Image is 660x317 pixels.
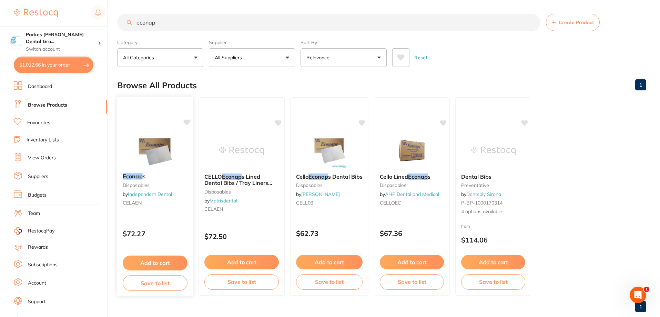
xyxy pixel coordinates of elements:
[123,200,142,206] span: CELAEN
[117,39,203,46] label: Category
[28,228,54,235] span: RestocqPay
[204,173,222,180] span: CELLO
[215,54,245,61] p: All Suppliers
[306,54,332,61] p: Relevance
[380,229,444,237] p: $67.36
[14,227,22,235] img: RestocqPay
[28,155,56,161] a: View Orders
[14,227,54,235] a: RestocqPay
[28,244,48,251] a: Rewards
[132,133,177,168] img: Econaps
[461,174,525,180] b: Dental Bibs
[296,229,363,237] p: $62.73
[301,191,340,197] a: [PERSON_NAME]
[296,173,308,180] span: Cello
[204,173,272,193] span: s Lined Dental Bibs / Tray Liners (1000) 200 x 280mm
[412,48,429,67] button: Reset
[385,191,439,197] a: AHP Dental and Medical
[123,256,187,270] button: Add to cart
[380,191,439,197] span: by
[635,78,646,92] a: 1
[296,182,363,188] small: disposables
[14,9,58,17] img: Restocq Logo
[630,287,646,303] iframe: Intercom live chat
[209,48,295,67] button: All Suppliers
[301,48,387,67] button: Relevance
[461,182,525,188] small: preventative
[117,81,197,90] h2: Browse All Products
[307,133,352,168] img: Cello Econaps Dental Bibs
[117,14,540,31] input: Search Products
[117,48,203,67] button: All Categories
[204,174,279,186] b: CELLO Econaps Lined Dental Bibs / Tray Liners (1000) 200 x 280mm
[123,275,187,291] button: Save to list
[210,198,237,204] a: Matrixdental
[123,230,187,238] p: $72.27
[461,208,525,215] span: 4 options available
[219,133,264,168] img: CELLO Econaps Lined Dental Bibs / Tray Liners (1000) 200 x 280mm
[14,5,58,21] a: Restocq Logo
[546,14,600,31] button: Create Product
[389,133,434,168] img: Cello Lined Econaps
[461,224,470,229] span: from
[471,133,516,168] img: Dental Bibs
[28,83,52,90] a: Dashboard
[204,198,237,204] span: by
[204,232,279,240] p: $72.50
[204,255,279,269] button: Add to cart
[380,182,444,188] small: disposables
[461,255,525,269] button: Add to cart
[28,210,40,217] a: Team
[28,280,46,287] a: Account
[123,173,187,180] b: Econaps
[461,191,501,197] span: by
[635,300,646,314] a: 1
[28,173,48,180] a: Suppliers
[204,274,279,289] button: Save to list
[461,200,502,206] span: P-BP-1000170314
[296,255,363,269] button: Add to cart
[296,274,363,289] button: Save to list
[408,173,428,180] em: Econap
[28,261,58,268] a: Subscriptions
[301,39,387,46] label: Sort By
[26,46,98,53] p: Switch account
[461,236,525,244] p: $114.06
[27,119,50,126] a: Favourites
[123,191,172,197] span: by
[296,200,313,206] span: CELL03
[209,39,295,46] label: Supplier
[296,191,340,197] span: by
[461,274,525,289] button: Save to list
[380,200,401,206] span: CELLOEC
[559,20,594,25] span: Create Product
[28,192,47,199] a: Budgets
[11,35,22,47] img: Parkes Baker Dental Group
[380,174,444,180] b: Cello Lined Econaps
[123,173,143,180] em: Econap
[428,173,430,180] span: s
[328,173,363,180] span: s Dental Bibs
[466,191,501,197] a: Dentsply Sirona
[123,182,187,188] small: disposables
[26,31,98,45] h4: Parkes Baker Dental Group
[380,173,408,180] span: Cello Lined
[308,173,328,180] em: Econap
[644,287,649,292] span: 1
[28,102,67,109] a: Browse Products
[380,255,444,269] button: Add to cart
[204,189,279,195] small: disposables
[380,274,444,289] button: Save to list
[222,173,242,180] em: Econap
[296,174,363,180] b: Cello Econaps Dental Bibs
[128,191,172,197] a: Independent Dental
[204,206,223,212] span: CELAEN
[143,173,145,180] span: s
[27,137,59,143] a: Inventory Lists
[28,298,45,305] a: Support
[461,173,491,180] span: Dental Bibs
[123,54,157,61] p: All Categories
[14,57,93,73] button: $1,012.66 in your order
